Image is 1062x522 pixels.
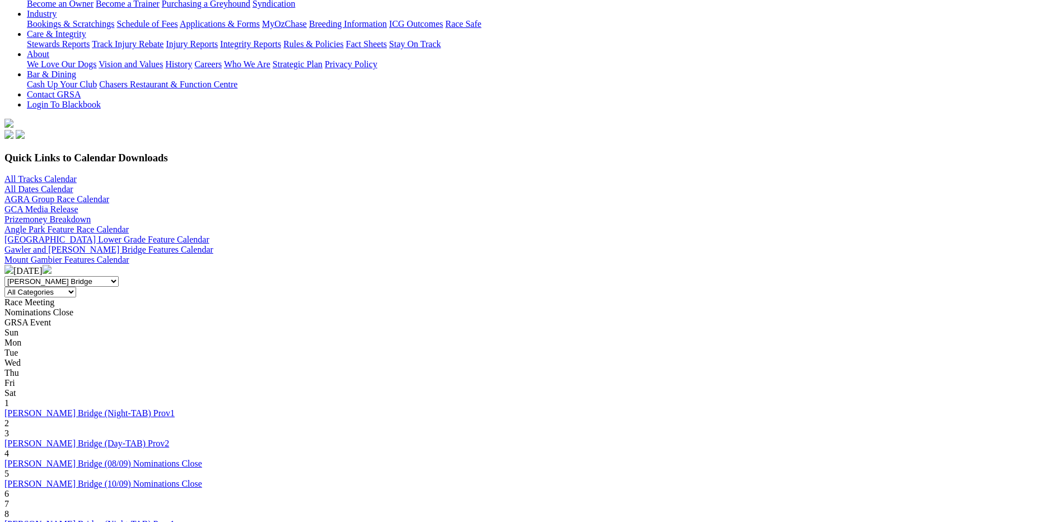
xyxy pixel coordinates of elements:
[4,469,9,478] span: 5
[325,59,377,69] a: Privacy Policy
[4,459,202,468] a: [PERSON_NAME] Bridge (08/09) Nominations Close
[27,19,1058,29] div: Industry
[99,80,237,89] a: Chasers Restaurant & Function Centre
[4,368,1058,378] div: Thu
[220,39,281,49] a: Integrity Reports
[4,479,202,488] a: [PERSON_NAME] Bridge (10/09) Nominations Close
[4,499,9,509] span: 7
[27,100,101,109] a: Login To Blackbook
[309,19,387,29] a: Breeding Information
[283,39,344,49] a: Rules & Policies
[4,489,9,498] span: 6
[99,59,163,69] a: Vision and Values
[4,439,169,448] a: [PERSON_NAME] Bridge (Day-TAB) Prov2
[4,245,213,254] a: Gawler and [PERSON_NAME] Bridge Features Calendar
[27,49,49,59] a: About
[4,225,129,234] a: Angle Park Feature Race Calendar
[27,39,90,49] a: Stewards Reports
[27,19,114,29] a: Bookings & Scratchings
[4,215,91,224] a: Prizemoney Breakdown
[27,39,1058,49] div: Care & Integrity
[273,59,322,69] a: Strategic Plan
[194,59,222,69] a: Careers
[4,297,1058,307] div: Race Meeting
[16,130,25,139] img: twitter.svg
[4,235,209,244] a: [GEOGRAPHIC_DATA] Lower Grade Feature Calendar
[4,358,1058,368] div: Wed
[92,39,163,49] a: Track Injury Rebate
[4,408,175,418] a: [PERSON_NAME] Bridge (Night-TAB) Prov1
[4,449,9,458] span: 4
[389,39,441,49] a: Stay On Track
[4,307,1058,318] div: Nominations Close
[4,130,13,139] img: facebook.svg
[4,509,9,519] span: 8
[165,59,192,69] a: History
[4,204,78,214] a: GCA Media Release
[43,265,52,274] img: chevron-right-pager-white.svg
[4,184,73,194] a: All Dates Calendar
[4,418,9,428] span: 2
[27,80,1058,90] div: Bar & Dining
[4,265,1058,276] div: [DATE]
[180,19,260,29] a: Applications & Forms
[4,328,1058,338] div: Sun
[27,80,97,89] a: Cash Up Your Club
[262,19,307,29] a: MyOzChase
[4,378,1058,388] div: Fri
[4,348,1058,358] div: Tue
[445,19,481,29] a: Race Safe
[4,265,13,274] img: chevron-left-pager-white.svg
[27,59,96,69] a: We Love Our Dogs
[224,59,270,69] a: Who We Are
[27,69,76,79] a: Bar & Dining
[4,194,109,204] a: AGRA Group Race Calendar
[166,39,218,49] a: Injury Reports
[27,59,1058,69] div: About
[346,39,387,49] a: Fact Sheets
[4,428,9,438] span: 3
[4,338,1058,348] div: Mon
[4,174,77,184] a: All Tracks Calendar
[4,398,9,408] span: 1
[27,9,57,18] a: Industry
[116,19,177,29] a: Schedule of Fees
[4,388,1058,398] div: Sat
[4,318,1058,328] div: GRSA Event
[27,29,86,39] a: Care & Integrity
[27,90,81,99] a: Contact GRSA
[4,152,1058,164] h3: Quick Links to Calendar Downloads
[4,255,129,264] a: Mount Gambier Features Calendar
[389,19,443,29] a: ICG Outcomes
[4,119,13,128] img: logo-grsa-white.png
